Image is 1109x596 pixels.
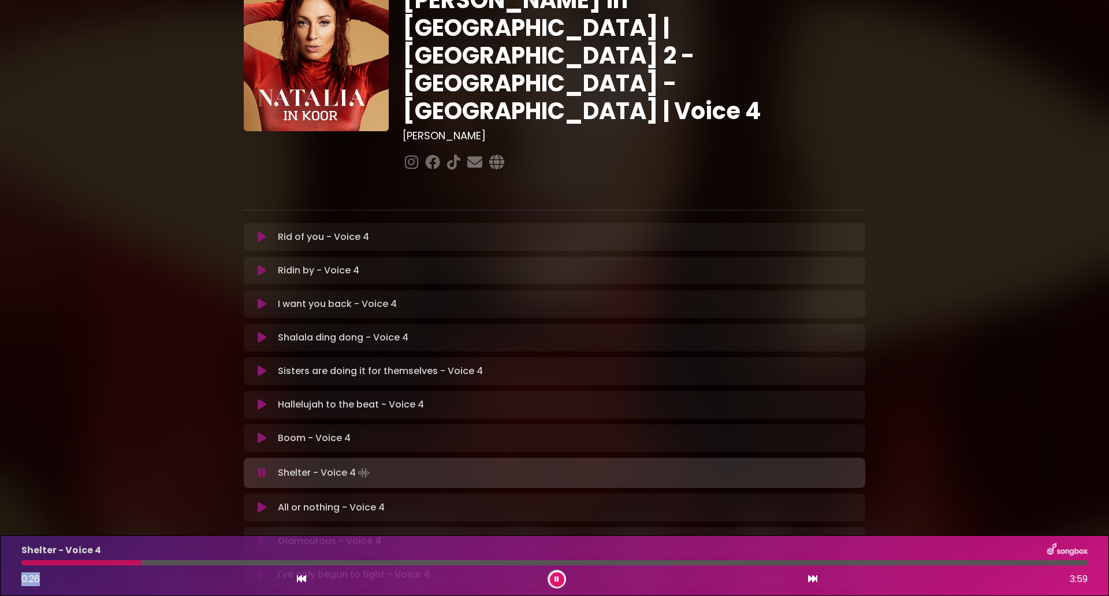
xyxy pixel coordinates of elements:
[278,398,424,412] p: Hallelujah to the beat - Voice 4
[21,543,101,557] p: Shelter - Voice 4
[278,534,381,548] p: Glamourous - Voice 4
[278,297,397,311] p: I want you back - Voice 4
[278,230,369,244] p: Rid of you - Voice 4
[278,364,483,378] p: Sisters are doing it for themselves - Voice 4
[278,465,372,481] p: Shelter - Voice 4
[278,431,351,445] p: Boom - Voice 4
[356,465,372,481] img: waveform4.gif
[21,572,40,586] span: 0:26
[278,501,385,514] p: All or nothing - Voice 4
[1070,572,1088,586] span: 3:59
[278,331,408,345] p: Shalala ding dong - Voice 4
[278,264,359,277] p: Ridin by - Voice 4
[1047,543,1088,558] img: songbox-logo-white.png
[403,129,865,142] h3: [PERSON_NAME]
